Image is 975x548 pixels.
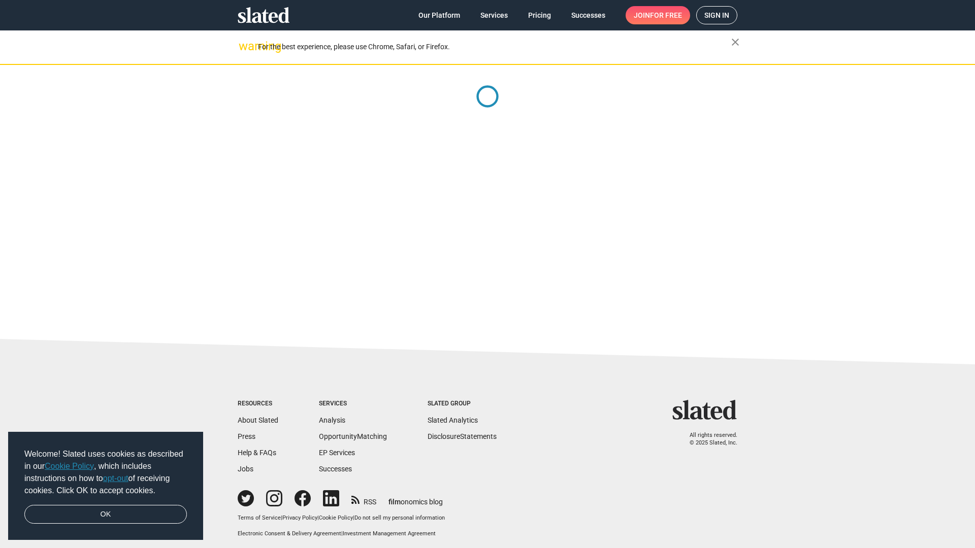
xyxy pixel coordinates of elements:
[410,6,468,24] a: Our Platform
[428,416,478,424] a: Slated Analytics
[418,6,460,24] span: Our Platform
[8,432,203,540] div: cookieconsent
[563,6,613,24] a: Successes
[319,416,345,424] a: Analysis
[238,465,253,473] a: Jobs
[696,6,737,24] a: Sign in
[388,498,401,506] span: film
[388,489,443,507] a: filmonomics blog
[282,515,317,521] a: Privacy Policy
[319,400,387,408] div: Services
[238,432,255,440] a: Press
[626,6,690,24] a: Joinfor free
[239,40,251,52] mat-icon: warning
[319,449,355,457] a: EP Services
[428,400,497,408] div: Slated Group
[319,465,352,473] a: Successes
[238,530,341,537] a: Electronic Consent & Delivery Agreement
[238,416,278,424] a: About Slated
[317,515,319,521] span: |
[45,462,94,470] a: Cookie Policy
[343,530,436,537] a: Investment Management Agreement
[319,515,353,521] a: Cookie Policy
[281,515,282,521] span: |
[650,6,682,24] span: for free
[238,449,276,457] a: Help & FAQs
[351,491,376,507] a: RSS
[258,40,731,54] div: For the best experience, please use Chrome, Safari, or Firefox.
[341,530,343,537] span: |
[528,6,551,24] span: Pricing
[238,515,281,521] a: Terms of Service
[679,432,737,447] p: All rights reserved. © 2025 Slated, Inc.
[571,6,605,24] span: Successes
[319,432,387,440] a: OpportunityMatching
[353,515,354,521] span: |
[729,36,741,48] mat-icon: close
[472,6,516,24] a: Services
[520,6,559,24] a: Pricing
[704,7,729,24] span: Sign in
[24,505,187,524] a: dismiss cookie message
[428,432,497,440] a: DisclosureStatements
[103,474,128,483] a: opt-out
[24,448,187,497] span: Welcome! Slated uses cookies as described in our , which includes instructions on how to of recei...
[354,515,445,522] button: Do not sell my personal information
[238,400,278,408] div: Resources
[634,6,682,24] span: Join
[480,6,508,24] span: Services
